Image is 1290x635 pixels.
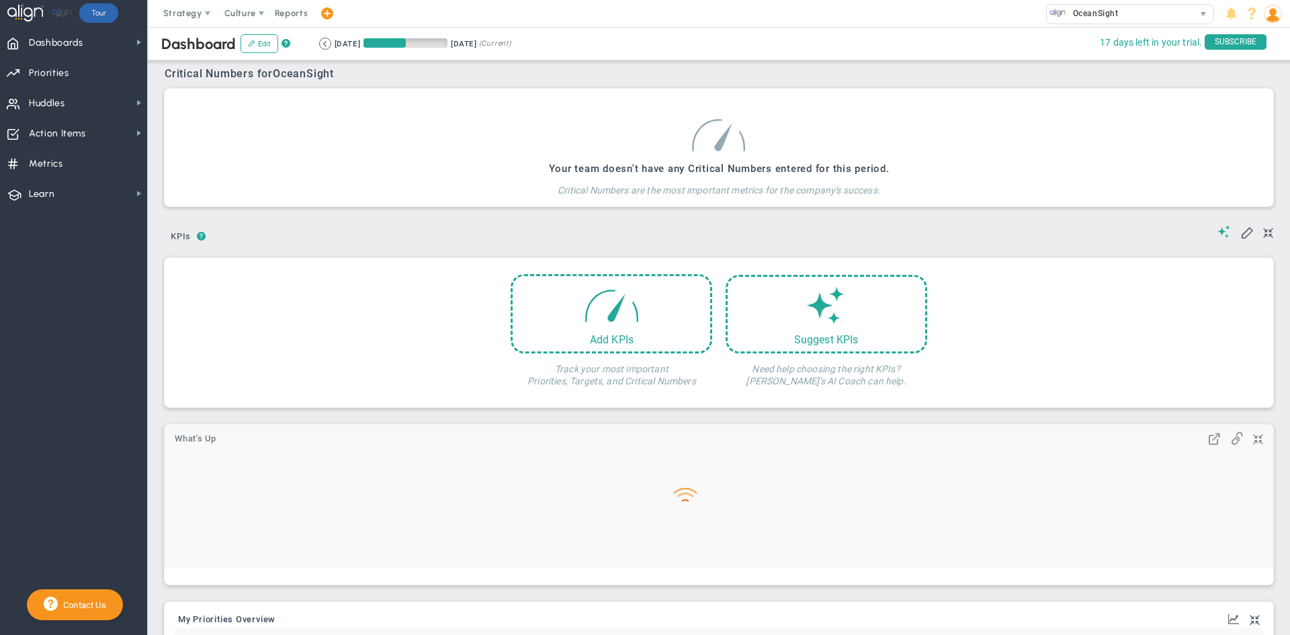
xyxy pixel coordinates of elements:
[479,38,511,50] span: (Current)
[1066,5,1119,22] span: OceanSight
[29,59,69,87] span: Priorities
[165,67,337,80] span: Critical Numbers for
[1205,34,1266,50] span: SUBSCRIBE
[241,34,278,53] button: Edit
[513,333,710,346] div: Add KPIs
[335,38,360,50] div: [DATE]
[511,353,712,387] h4: Track your most important Priorities, Targets, and Critical Numbers
[363,38,447,48] div: Period Progress: 50% Day 45 of 89 with 44 remaining.
[1100,34,1202,51] span: 17 days left in your trial.
[161,35,236,53] span: Dashboard
[273,67,334,80] span: OceanSight
[549,175,890,196] h4: Critical Numbers are the most important metrics for the company's success.
[1194,5,1213,24] span: select
[29,180,54,208] span: Learn
[1264,5,1282,23] img: 204803.Person.photo
[29,29,83,57] span: Dashboards
[1217,225,1231,238] span: Suggestions (AI Feature)
[165,226,197,249] button: KPIs
[728,333,925,346] div: Suggest KPIs
[29,150,63,178] span: Metrics
[1049,5,1066,22] img: 32760.Company.photo
[726,353,927,387] h4: Need help choosing the right KPIs? [PERSON_NAME]'s AI Coach can help.
[58,600,106,610] span: Contact Us
[1240,225,1254,239] span: Edit My KPIs
[178,615,275,626] button: My Priorities Overview
[29,120,86,148] span: Action Items
[451,38,476,50] div: [DATE]
[165,226,197,247] span: KPIs
[29,89,65,118] span: Huddles
[549,163,890,175] h3: Your team doesn't have any Critical Numbers entered for this period.
[319,38,331,50] button: Go to previous period
[178,615,275,624] span: My Priorities Overview
[163,8,202,18] span: Strategy
[224,8,256,18] span: Culture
